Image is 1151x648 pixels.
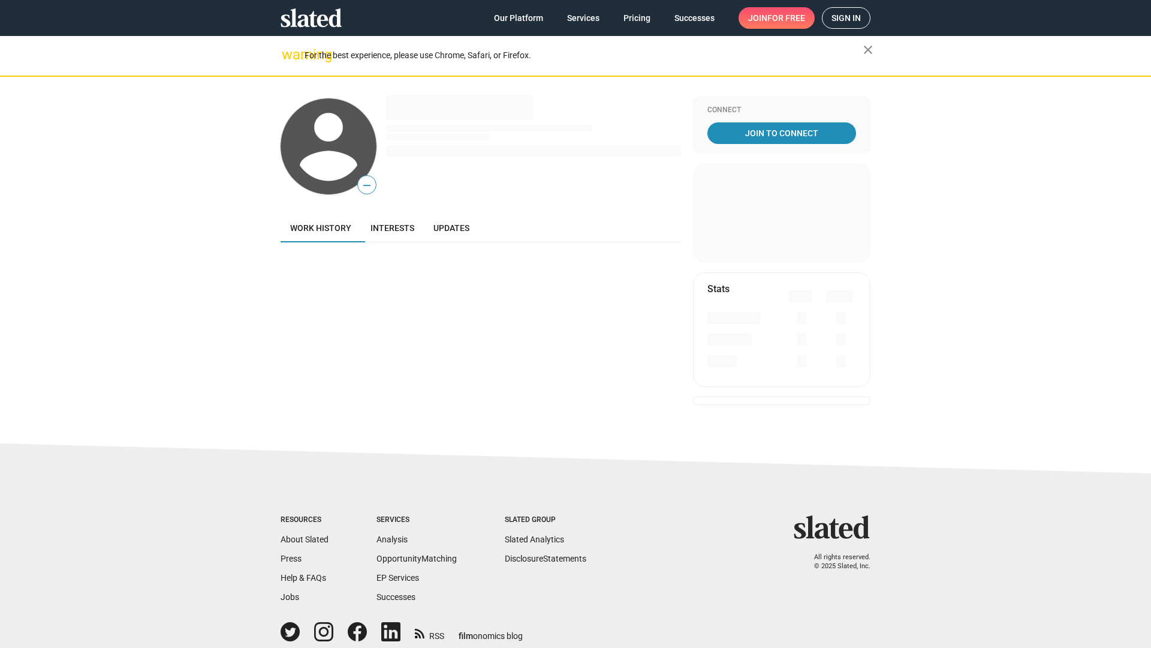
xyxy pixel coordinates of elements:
a: Successes [376,592,415,602]
span: Join To Connect [710,122,854,144]
span: — [358,178,376,193]
a: OpportunityMatching [376,554,457,563]
a: Interests [361,214,424,242]
div: For the best experience, please use Chrome, Safari, or Firefox. [305,47,863,64]
a: Jobs [281,592,299,602]
mat-icon: close [861,43,875,57]
a: Help & FAQs [281,573,326,583]
span: Interests [370,223,414,233]
div: Services [376,515,457,525]
a: Sign in [822,7,870,29]
span: Updates [433,223,469,233]
div: Slated Group [505,515,586,525]
div: Resources [281,515,329,525]
a: Updates [424,214,479,242]
a: Pricing [614,7,660,29]
a: Slated Analytics [505,535,564,544]
mat-card-title: Stats [707,283,730,295]
span: Join [748,7,805,29]
span: film [459,631,473,641]
span: Successes [674,7,715,29]
span: Sign in [831,8,861,28]
div: Connect [707,106,856,115]
a: Successes [665,7,724,29]
a: Press [281,554,302,563]
mat-icon: warning [282,47,296,62]
a: Work history [281,214,361,242]
a: Our Platform [484,7,553,29]
p: All rights reserved. © 2025 Slated, Inc. [802,553,870,571]
a: Joinfor free [739,7,815,29]
a: filmonomics blog [459,621,523,642]
a: Join To Connect [707,122,856,144]
a: Services [558,7,609,29]
span: for free [767,7,805,29]
a: RSS [415,623,444,642]
span: Services [567,7,599,29]
a: DisclosureStatements [505,554,586,563]
a: EP Services [376,573,419,583]
span: Pricing [623,7,650,29]
a: Analysis [376,535,408,544]
span: Work history [290,223,351,233]
a: About Slated [281,535,329,544]
span: Our Platform [494,7,543,29]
